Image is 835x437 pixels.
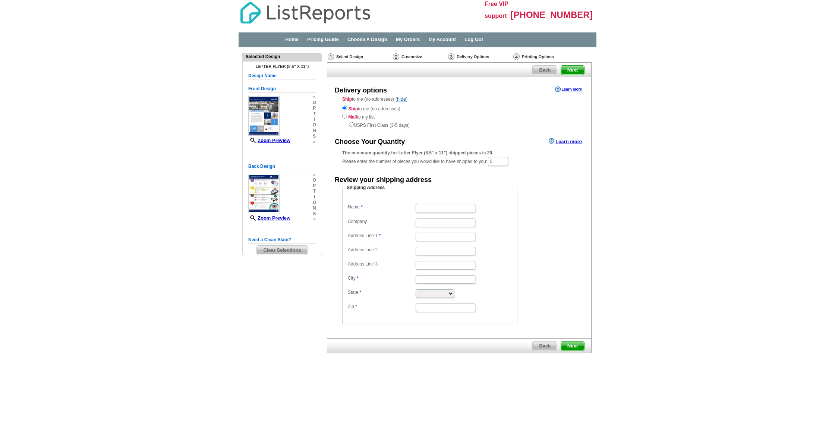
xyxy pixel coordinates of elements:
strong: Mail [348,114,357,120]
div: Delivery options [335,86,387,95]
span: » [313,139,316,145]
div: Review your shipping address [335,175,432,185]
a: Learn more [549,138,582,144]
div: to me (no addresses) to my list [342,104,576,129]
a: Pricing Guide [307,37,339,42]
label: Address Line 3 [348,261,415,267]
span: n [313,205,316,211]
span: » [313,172,316,177]
h4: Letter Flyer (8.5" x 11") [248,64,316,69]
span: s [313,133,316,139]
img: Delivery Options [448,53,454,60]
span: p [313,106,316,111]
span: t [313,189,316,194]
a: Home [285,37,299,42]
a: Log Out [464,37,483,42]
span: o [313,100,316,106]
div: to me (no addresses) ( ) [327,96,591,129]
div: USPS First Class (3-5 days) [342,120,576,129]
img: Customize [393,53,399,60]
span: Free VIP support [485,1,508,19]
a: Learn more [555,87,582,92]
div: Delivery Options [447,53,513,62]
span: » [313,217,316,222]
label: Address Line 2 [348,247,415,253]
label: Company [348,218,415,225]
a: Zoom Preview [248,138,290,143]
a: Back [532,341,557,351]
h5: Front Design [248,85,316,92]
span: Next [561,342,584,350]
label: City [348,275,415,282]
h5: Design Name [248,72,316,79]
img: small-thumb.jpg [248,96,280,136]
a: Zoom Preview [248,215,290,221]
span: i [313,117,316,122]
legend: Shipping Address [346,185,385,191]
span: p [313,183,316,189]
div: Choose Your Quantity [335,137,405,147]
strong: Ship [348,106,358,111]
a: Choose A Design [347,37,387,42]
div: The minimum quantity for Letter Flyer (8.5" x 11") shipped pieces is 20. [342,150,576,156]
h5: Need a Clean Slate? [248,236,316,243]
img: Printing Options & Summary [513,53,520,60]
div: Printing Options [513,53,579,60]
h5: Back Design [248,163,316,170]
span: o [313,122,316,128]
a: My Account [429,37,456,42]
span: [PHONE_NUMBER] [511,10,593,20]
span: Back [533,66,557,75]
div: Customize [392,53,447,60]
label: Address Line 1 [348,233,415,239]
div: Selected Design [243,53,322,60]
span: t [313,111,316,117]
label: Zip [348,304,415,310]
span: i [313,194,316,200]
img: Select Design [328,53,334,60]
a: Back [532,65,557,75]
span: Next [561,66,584,75]
label: Name [348,204,415,210]
label: State [348,289,415,296]
span: n [313,128,316,133]
span: » [313,94,316,100]
span: o [313,177,316,183]
div: Select Design [327,53,392,62]
div: Please enter the number of pieces you would like to have shipped to you: [342,150,576,167]
a: My Orders [396,37,420,42]
span: Back [533,342,557,350]
img: small-thumb.jpg [248,174,280,213]
span: s [313,211,316,217]
span: o [313,200,316,205]
a: hide [397,96,406,102]
strong: Ship [342,97,352,102]
span: Clear Selections [257,246,307,255]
